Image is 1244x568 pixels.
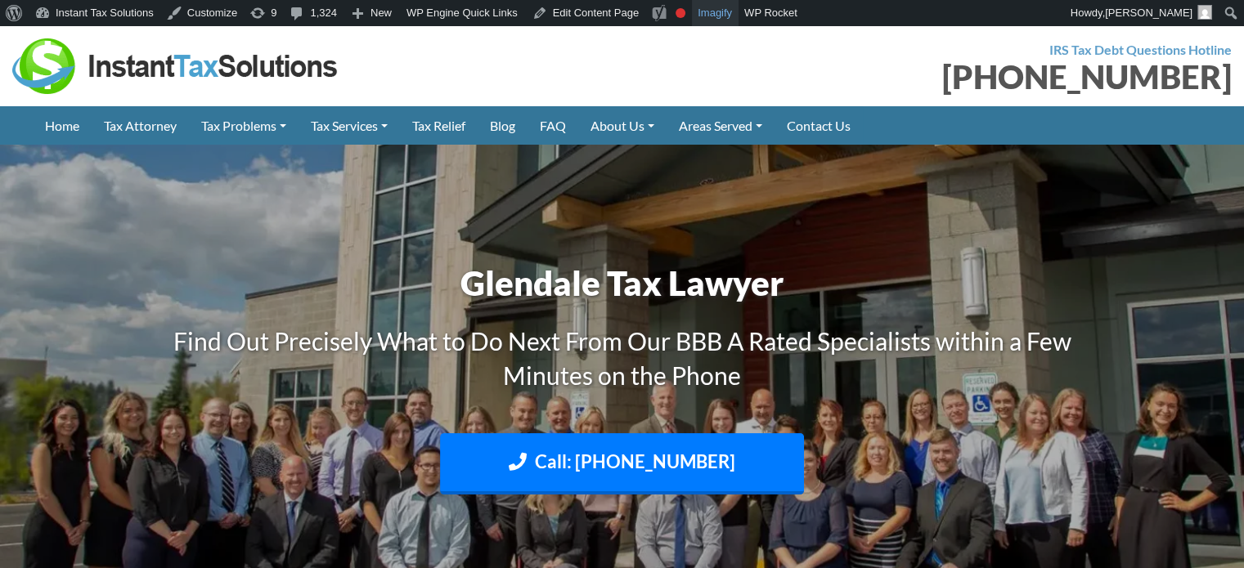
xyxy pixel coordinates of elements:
[578,106,667,145] a: About Us
[528,106,578,145] a: FAQ
[667,106,775,145] a: Areas Served
[168,324,1076,392] h3: Find Out Precisely What to Do Next From Our BBB A Rated Specialists within a Few Minutes on the P...
[168,259,1076,307] h1: Glendale Tax Lawyer
[189,106,299,145] a: Tax Problems
[400,106,478,145] a: Tax Relief
[1049,42,1232,57] strong: IRS Tax Debt Questions Hotline
[33,106,92,145] a: Home
[676,8,685,18] div: Focus keyphrase not set
[440,433,804,494] a: Call: [PHONE_NUMBER]
[478,106,528,145] a: Blog
[1105,7,1192,19] span: [PERSON_NAME]
[299,106,400,145] a: Tax Services
[775,106,863,145] a: Contact Us
[92,106,189,145] a: Tax Attorney
[12,38,339,94] img: Instant Tax Solutions Logo
[635,60,1233,93] div: [PHONE_NUMBER]
[12,56,339,72] a: Instant Tax Solutions Logo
